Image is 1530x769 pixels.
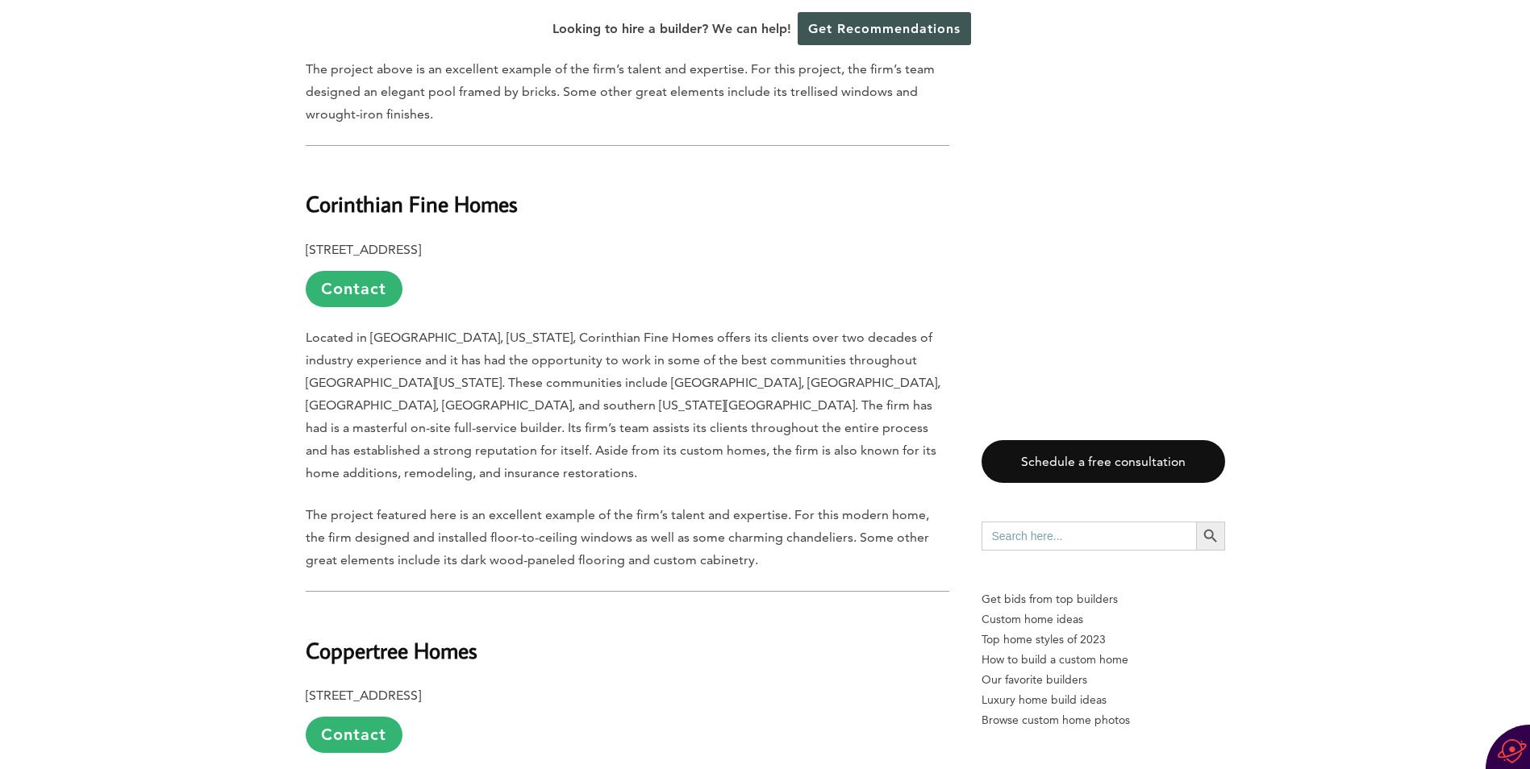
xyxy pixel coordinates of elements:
[306,688,421,703] b: [STREET_ADDRESS]
[798,12,971,45] a: Get Recommendations
[982,609,1225,630] a: Custom home ideas
[982,690,1225,710] a: Luxury home build ideas
[982,630,1225,650] a: Top home styles of 2023
[306,636,477,664] b: Coppertree Homes
[982,650,1225,670] a: How to build a custom home
[306,717,402,753] a: Contact
[306,271,402,307] a: Contact
[982,670,1225,690] a: Our favorite builders
[306,61,935,122] span: The project above is an excellent example of the firm’s talent and expertise. For this project, t...
[306,242,421,257] b: [STREET_ADDRESS]
[982,710,1225,730] a: Browse custom home photos
[306,189,518,218] b: Corinthian Fine Homes
[306,330,940,480] span: Located in [GEOGRAPHIC_DATA], [US_STATE], Corinthian Fine Homes offers its clients over two decad...
[982,440,1225,483] a: Schedule a free consultation
[306,507,929,567] span: The project featured here is an excellent example of the firm’s talent and expertise. For this mo...
[982,589,1225,609] p: Get bids from top builders
[982,522,1196,551] input: Search here...
[1202,527,1219,545] svg: Search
